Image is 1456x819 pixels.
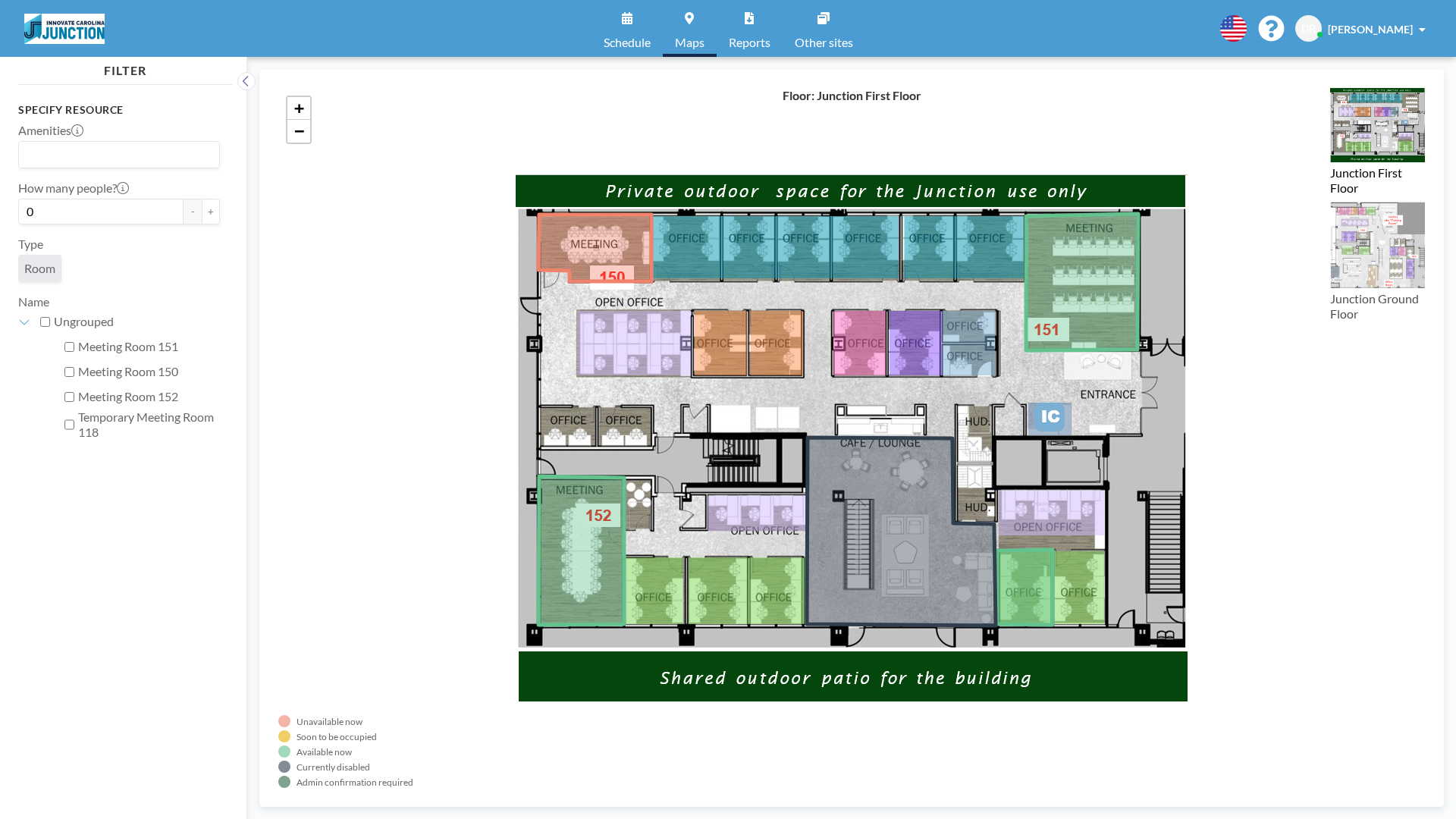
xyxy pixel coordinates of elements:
[297,716,362,727] div: Unavailable now
[18,123,83,138] label: Amenities
[294,99,304,118] span: +
[78,389,220,404] label: Meeting Room 152
[297,746,352,758] div: Available now
[24,14,105,44] img: organization-logo
[1330,88,1425,162] img: 3976ca476e1e6d5dd6c90708b3b90000.png
[783,88,921,103] h4: Floor: Junction First Floor
[78,339,220,354] label: Meeting Room 151
[297,777,413,788] div: Admin confirmation required
[1328,23,1413,36] span: [PERSON_NAME]
[297,731,377,742] div: Soon to be occupied
[18,237,43,252] label: Type
[1330,165,1402,195] label: Junction First Floor
[287,120,310,143] a: Zoom out
[1330,291,1419,321] label: Junction Ground Floor
[202,199,220,224] button: +
[795,36,853,49] span: Other sites
[184,199,202,224] button: -
[18,103,220,117] h3: Specify resource
[287,97,310,120] a: Zoom in
[54,314,220,329] label: Ungrouped
[675,36,704,49] span: Maps
[18,294,49,309] label: Name
[1330,202,1425,288] img: 48647ba96d77f71270a56cbfe03b9728.png
[294,121,304,140] span: −
[729,36,770,49] span: Reports
[78,409,220,440] label: Temporary Meeting Room 118
[78,364,220,379] label: Meeting Room 150
[19,142,219,168] div: Search for option
[18,57,232,78] h4: FILTER
[604,36,651,49] span: Schedule
[1301,22,1316,36] span: DR
[297,761,370,773] div: Currently disabled
[24,261,55,275] span: Room
[20,145,211,165] input: Search for option
[18,180,129,196] label: How many people?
